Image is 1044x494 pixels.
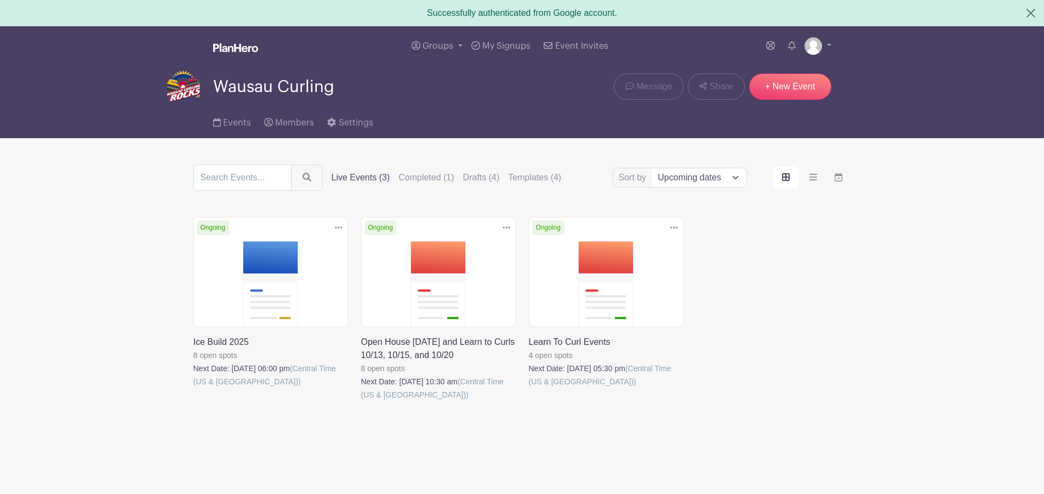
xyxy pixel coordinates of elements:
[398,171,454,184] label: Completed (1)
[482,42,530,50] span: My Signups
[688,73,744,100] a: Share
[619,171,650,184] label: Sort by
[213,43,258,52] img: logo_white-6c42ec7e38ccf1d336a20a19083b03d10ae64f83f12c07503d8b9e83406b4c7d.svg
[407,26,467,66] a: Groups
[423,42,453,50] span: Groups
[332,171,562,184] div: filters
[636,80,672,93] span: Message
[463,171,500,184] label: Drafts (4)
[223,118,251,127] span: Events
[167,70,200,103] img: logo-1.png
[508,171,561,184] label: Templates (4)
[213,78,334,96] span: Wausau Curling
[275,118,314,127] span: Members
[332,171,390,184] label: Live Events (3)
[467,26,535,66] a: My Signups
[710,80,733,93] span: Share
[805,37,822,55] img: default-ce2991bfa6775e67f084385cd625a349d9dcbb7a52a09fb2fda1e96e2d18dcdb.png
[773,167,851,189] div: order and view
[327,103,373,138] a: Settings
[614,73,683,100] a: Message
[213,103,251,138] a: Events
[749,73,831,100] a: + New Event
[339,118,373,127] span: Settings
[539,26,612,66] a: Event Invites
[555,42,608,50] span: Event Invites
[264,103,314,138] a: Members
[193,164,292,191] input: Search Events...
